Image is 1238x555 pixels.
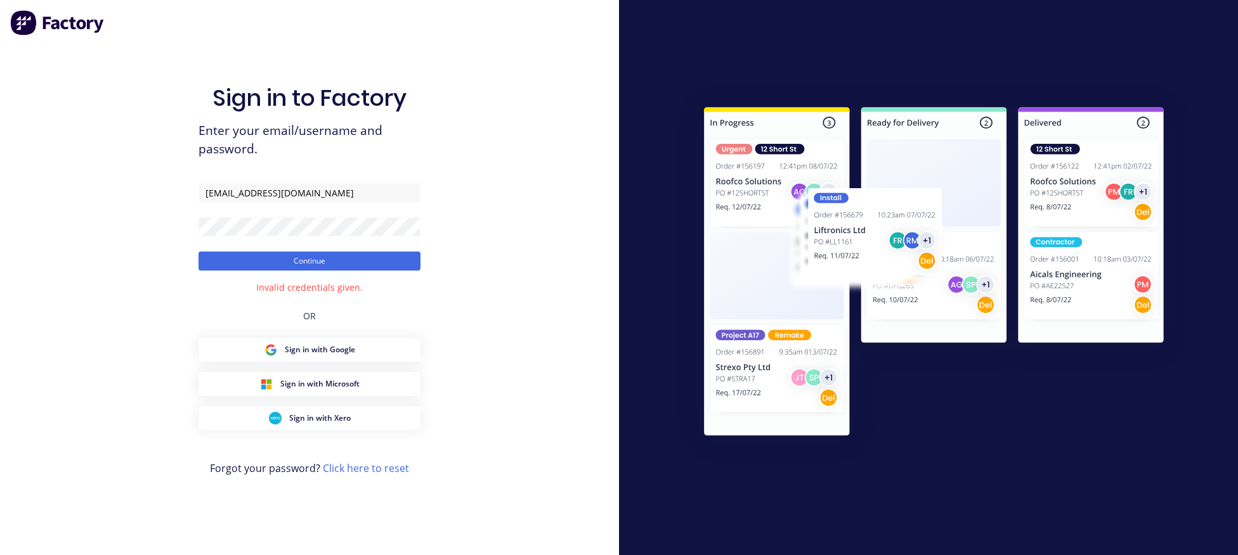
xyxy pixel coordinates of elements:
img: Factory [10,10,105,35]
span: Forgot your password? [210,461,409,476]
button: Xero Sign inSign in with Xero [199,406,420,430]
img: Sign in [676,82,1192,466]
a: Click here to reset [323,461,409,475]
span: Sign in with Google [285,344,355,355]
input: Email/Username [199,183,420,202]
div: Invalid credentials given. [256,281,363,294]
img: Xero Sign in [269,412,282,424]
button: Microsoft Sign inSign in with Microsoft [199,372,420,396]
img: Microsoft Sign in [260,378,273,390]
button: Google Sign inSign in with Google [199,338,420,362]
h1: Sign in to Factory [212,84,407,112]
span: Enter your email/username and password. [199,122,420,158]
span: Sign in with Xero [289,412,351,424]
span: Sign in with Microsoft [280,378,360,390]
button: Continue [199,252,420,271]
div: OR [303,294,316,338]
img: Google Sign in [264,343,277,356]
